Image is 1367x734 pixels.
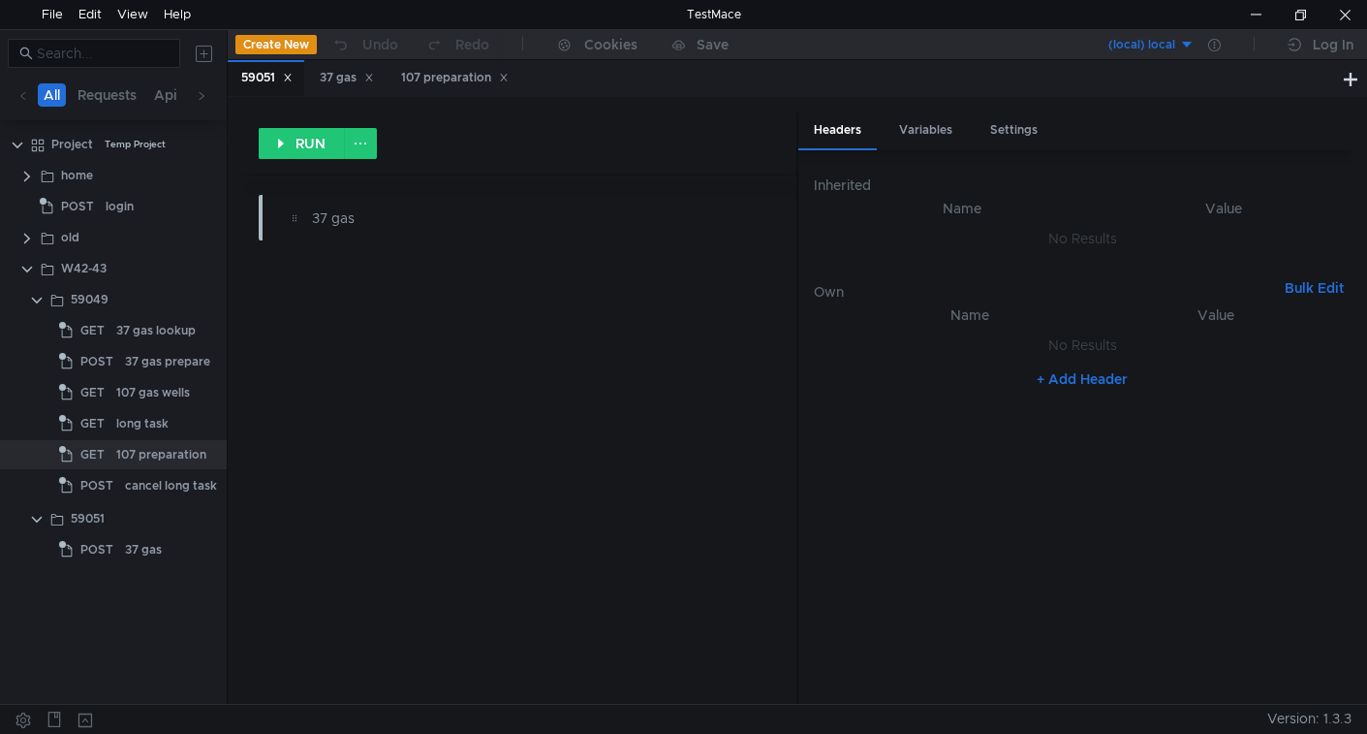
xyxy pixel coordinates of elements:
[1267,705,1351,733] span: Version: 1.3.3
[61,161,93,190] div: home
[116,409,169,438] div: long task
[80,316,105,345] span: GET
[320,68,374,88] div: 37 gas
[1095,303,1336,327] th: Value
[1048,230,1117,247] nz-embed-empty: No Results
[148,83,183,107] button: Api
[312,207,632,229] div: 37 gas
[798,112,877,150] div: Headers
[401,68,509,88] div: 107 preparation
[1108,36,1175,54] div: (local) local
[455,33,489,56] div: Redo
[259,128,345,159] button: RUN
[125,347,210,376] div: 37 gas prepare
[80,378,105,407] span: GET
[235,35,317,54] button: Create New
[80,409,105,438] span: GET
[37,43,169,64] input: Search...
[814,280,1277,303] h6: Own
[1095,197,1351,220] th: Value
[80,440,105,469] span: GET
[71,504,105,533] div: 59051
[125,535,162,564] div: 37 gas
[412,30,503,59] button: Redo
[80,347,113,376] span: POST
[125,471,217,500] div: cancel long task
[116,378,190,407] div: 107 gas wells
[116,440,206,469] div: 107 preparation
[1277,276,1351,300] button: Bulk Edit
[362,33,398,56] div: Undo
[51,130,93,159] div: Project
[106,192,134,221] div: login
[1029,367,1135,391] button: + Add Header
[80,535,113,564] span: POST
[61,254,107,283] div: W42-43
[829,197,1095,220] th: Name
[241,68,293,88] div: 59051
[975,112,1053,148] div: Settings
[61,223,79,252] div: old
[105,130,166,159] div: Temp Project
[845,303,1095,327] th: Name
[317,30,412,59] button: Undo
[1060,29,1195,60] button: (local) local
[697,38,729,51] div: Save
[72,83,142,107] button: Requests
[1313,33,1353,56] div: Log In
[1048,336,1117,354] nz-embed-empty: No Results
[884,112,968,148] div: Variables
[38,83,66,107] button: All
[80,471,113,500] span: POST
[61,192,94,221] span: POST
[71,285,109,314] div: 59049
[584,33,637,56] div: Cookies
[116,316,196,345] div: 37 gas lookup
[814,174,1351,197] h6: Inherited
